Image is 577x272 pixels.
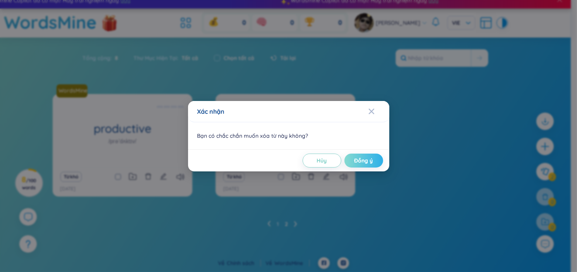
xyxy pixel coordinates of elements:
span: Đồng ý [354,157,373,164]
button: Đồng ý [344,154,383,168]
div: Xác nhận [197,107,380,116]
div: Bạn có chắc chắn muốn xóa từ này không? [188,122,389,149]
button: Close [368,101,389,122]
span: Hủy [317,157,327,164]
button: Hủy [303,154,341,168]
